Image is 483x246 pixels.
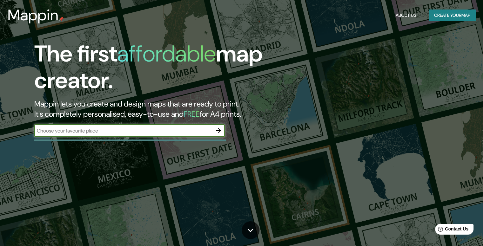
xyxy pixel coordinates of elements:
[429,10,475,21] button: Create yourmap
[59,16,64,22] img: mappin-pin
[117,39,216,68] h1: affordable
[426,221,476,239] iframe: Help widget launcher
[34,99,276,119] h2: Mappin lets you create and design maps that are ready to print. It's completely personalised, eas...
[34,41,276,99] h1: The first map creator.
[34,127,212,134] input: Choose your favourite place
[184,109,200,119] h5: FREE
[8,6,59,24] h3: Mappin
[393,10,419,21] button: About Us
